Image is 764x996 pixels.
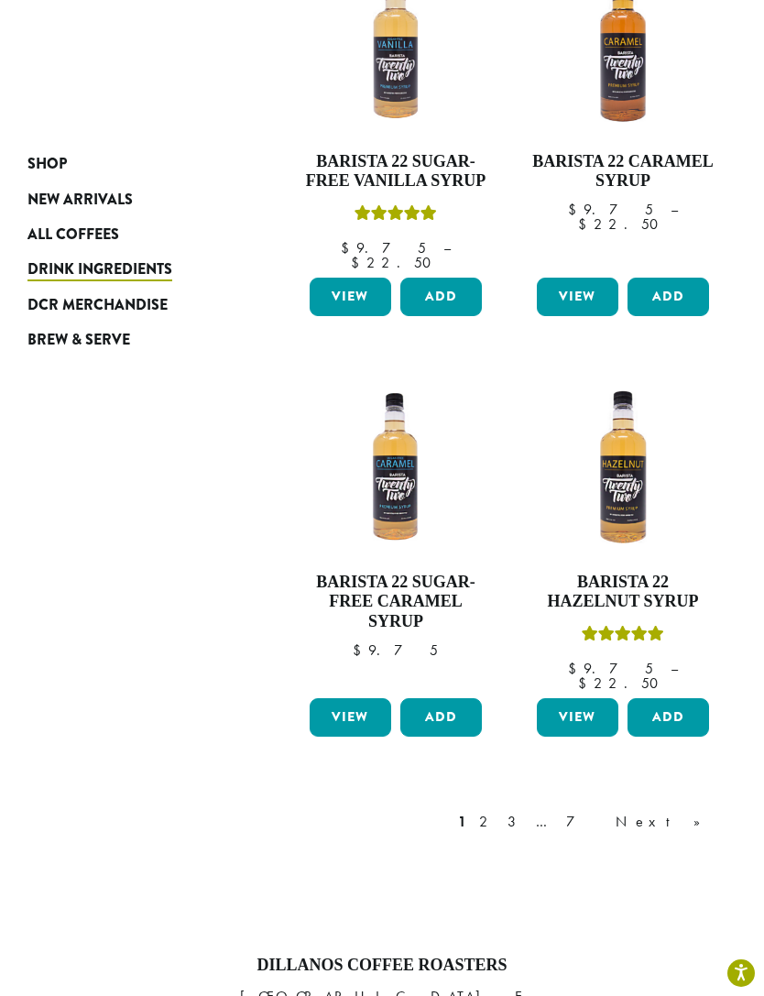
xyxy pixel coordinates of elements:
a: Brew & Serve [27,323,227,357]
span: DCR Merchandise [27,294,168,317]
a: DCR Merchandise [27,288,227,323]
span: All Coffees [27,224,119,246]
a: View [537,278,618,316]
button: Add [628,278,709,316]
span: Shop [27,153,67,176]
div: Rated 5.00 out of 5 [582,623,664,651]
h4: Dillanos Coffee Roasters [14,956,750,976]
h4: Barista 22 Sugar-Free Caramel Syrup [305,573,486,632]
h4: Barista 22 Hazelnut Syrup [532,573,714,612]
a: Barista 22 Sugar-Free Caramel Syrup $9.75 [305,377,486,691]
bdi: 9.75 [341,238,426,257]
a: 1 [454,811,470,833]
a: View [537,698,618,737]
a: 2 [475,811,498,833]
div: Rated 5.00 out of 5 [355,202,437,230]
bdi: 22.50 [578,673,667,693]
bdi: 22.50 [351,253,440,272]
a: 3 [504,811,527,833]
span: $ [578,214,594,234]
span: $ [578,673,594,693]
span: $ [353,640,368,660]
a: Next » [612,811,717,833]
a: 7 [562,811,606,833]
span: $ [568,200,584,219]
span: $ [568,659,584,678]
bdi: 9.75 [568,659,653,678]
span: Brew & Serve [27,329,130,352]
span: $ [341,238,356,257]
span: Drink Ingredients [27,258,172,281]
a: … [532,811,557,833]
span: – [443,238,451,257]
span: – [671,200,678,219]
h4: Barista 22 Caramel Syrup [532,152,714,192]
span: – [671,659,678,678]
bdi: 22.50 [578,214,667,234]
h4: Barista 22 Sugar-Free Vanilla Syrup [305,152,486,192]
a: New Arrivals [27,181,227,216]
img: HAZELNUT-300x300.png [532,377,714,558]
button: Add [628,698,709,737]
bdi: 9.75 [353,640,438,660]
a: Drink Ingredients [27,252,227,287]
a: Shop [27,147,227,181]
span: $ [351,253,366,272]
button: Add [400,698,482,737]
bdi: 9.75 [568,200,653,219]
img: SF-CARAMEL-300x300.png [305,377,486,558]
span: New Arrivals [27,189,133,212]
button: Add [400,278,482,316]
a: Barista 22 Hazelnut SyrupRated 5.00 out of 5 [532,377,714,691]
a: View [310,698,391,737]
a: View [310,278,391,316]
a: All Coffees [27,217,227,252]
